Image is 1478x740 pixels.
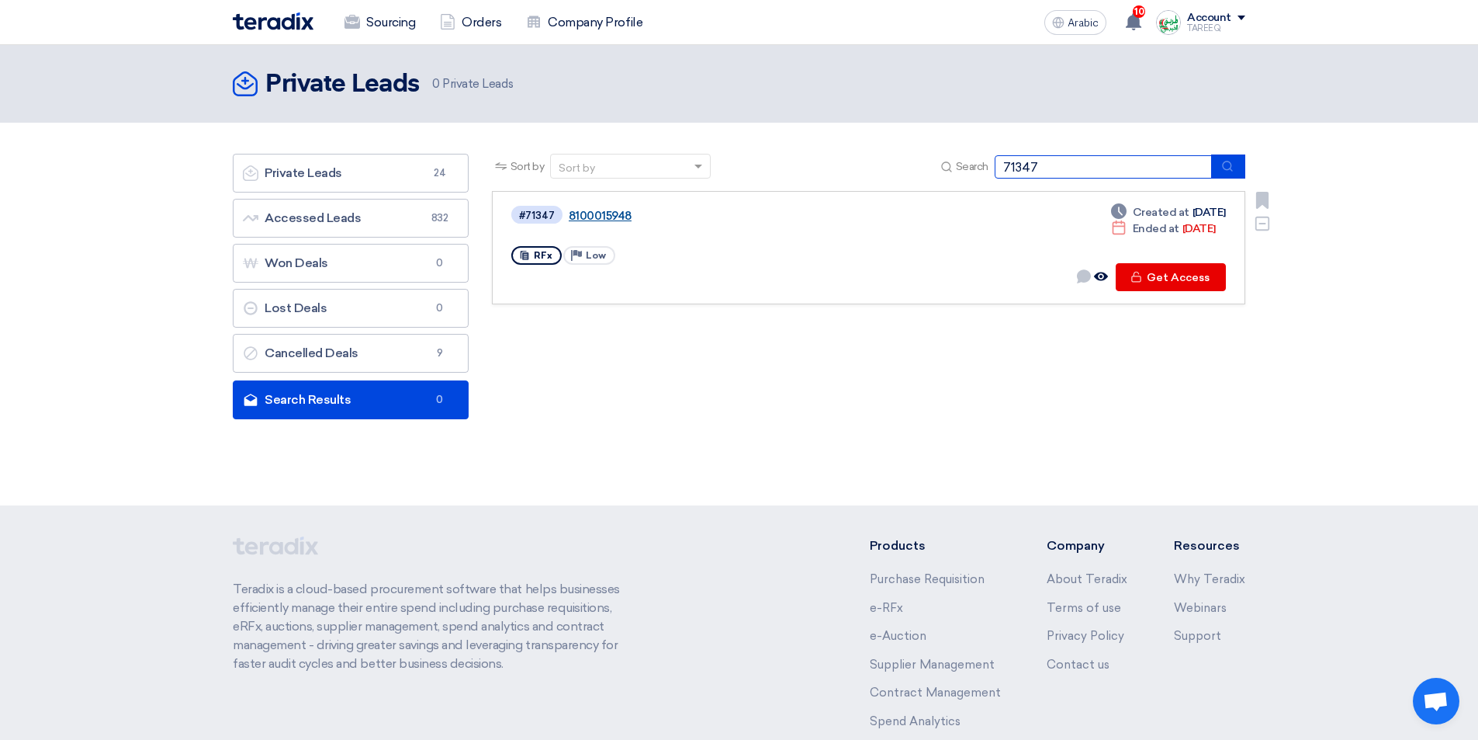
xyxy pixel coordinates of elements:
a: Lost Deals0 [233,289,469,328]
a: 8100015948 [569,209,957,223]
a: e-RFx [870,601,903,615]
font: 24 [434,167,445,179]
button: Arabic [1044,10,1106,35]
a: Orders [427,5,514,40]
font: Accessed Leads [265,210,361,225]
a: e-Auction [870,629,926,643]
a: Won Deals0 [233,244,469,283]
font: Created at [1133,206,1189,219]
font: Low [586,250,606,261]
button: Get Access [1116,263,1226,291]
font: 9 [437,347,443,359]
font: Teradix is ​​a cloud-based procurement software that helps businesses efficiently manage their en... [233,582,620,671]
font: 10 [1134,6,1144,17]
font: Resources [1174,538,1240,553]
font: Company [1047,538,1105,553]
font: Won Deals [265,255,328,270]
font: Arabic [1068,16,1099,30]
font: Private Leads [265,72,420,97]
font: Company Profile [548,15,642,30]
a: Contact us [1047,658,1109,672]
a: Accessed Leads832 [233,199,469,238]
a: Private Leads24 [233,154,469,193]
font: Private Leads [265,165,342,180]
font: Account [1187,11,1231,24]
a: Why Teradix [1174,572,1245,586]
font: 8100015948 [569,209,632,223]
font: Get Access [1147,271,1210,284]
font: #71347 [519,210,555,221]
font: Cancelled Deals [265,346,358,360]
font: Private Leads [442,77,513,91]
a: Support [1174,629,1221,643]
font: TAREEQ [1187,23,1220,33]
input: Search by title or reference number [995,155,1212,179]
font: 0 [432,77,440,91]
img: Teradix logo [233,12,313,30]
font: Products [870,538,926,553]
font: Lost Deals [265,301,327,315]
img: Screenshot___1727703618088.png [1156,10,1181,35]
font: 0 [436,257,443,269]
font: [DATE] [1182,222,1216,235]
a: Contract Management [870,686,1001,700]
a: Sourcing [332,5,427,40]
font: Search [956,160,988,173]
a: Purchase Requisition [870,572,985,586]
font: Sort by [511,160,545,173]
font: Sort by [559,162,595,175]
font: RFx [534,250,552,261]
font: Orders [462,15,501,30]
a: Terms of use [1047,601,1121,615]
a: Webinars [1174,601,1227,615]
a: Spend Analytics [870,714,961,728]
a: About Teradix [1047,572,1127,586]
font: Search Results [265,392,351,407]
font: 832 [431,212,448,224]
font: 0 [436,394,443,405]
font: [DATE] [1192,206,1226,219]
a: Privacy Policy [1047,629,1124,643]
a: Cancelled Deals9 [233,334,469,373]
font: 0 [436,302,443,314]
a: Search Results0 [233,380,469,419]
font: Sourcing [366,15,415,30]
div: Open chat [1413,678,1459,724]
a: Supplier Management [870,658,995,672]
font: Ended at [1133,222,1179,235]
